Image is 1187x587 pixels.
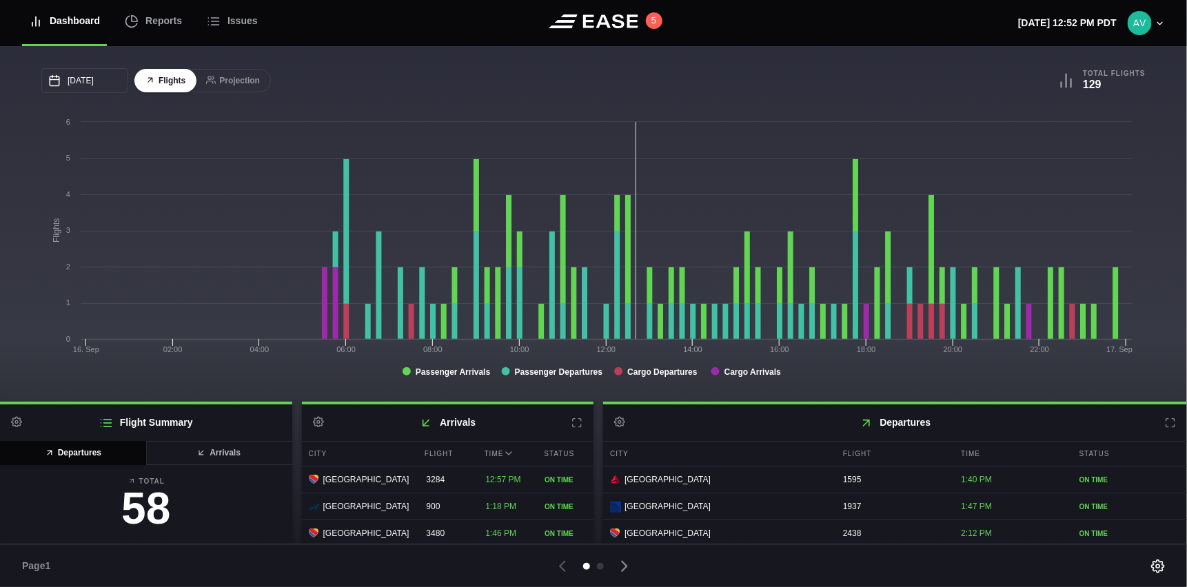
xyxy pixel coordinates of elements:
span: 1:18 PM [485,502,516,511]
img: 9eca6f7b035e9ca54b5c6e3bab63db89 [1128,11,1152,35]
div: Status [537,442,593,466]
span: [GEOGRAPHIC_DATA] [323,473,409,486]
tspan: Flights [52,218,61,243]
text: 06:00 [336,345,356,353]
div: 2438 [836,520,951,546]
span: 1:40 PM [961,475,992,484]
h2: Arrivals [302,404,594,441]
p: [DATE] 12:52 PM PDT [1018,16,1117,30]
span: [GEOGRAPHIC_DATA] [323,527,409,539]
div: ON TIME [545,528,587,539]
div: Flight [836,442,951,466]
span: 2:12 PM [961,528,992,538]
text: 2 [66,262,70,271]
tspan: Cargo Departures [627,367,698,377]
div: Time [478,442,534,466]
input: mm/dd/yyyy [41,68,128,93]
tspan: 16. Sep [73,345,99,353]
div: Status [1073,442,1187,466]
text: 6 [66,118,70,126]
div: 1937 [836,493,951,519]
tspan: Passenger Departures [515,367,603,377]
div: ON TIME [1079,502,1180,512]
div: ON TIME [545,502,587,512]
span: [GEOGRAPHIC_DATA] [625,473,711,486]
text: 10:00 [510,345,529,353]
text: 08:00 [423,345,443,353]
span: 1:47 PM [961,502,992,511]
div: 3284 [419,466,475,493]
text: 12:00 [597,345,616,353]
div: City [603,442,833,466]
text: 20:00 [944,345,963,353]
span: Page 1 [22,559,57,573]
text: 0 [66,335,70,343]
text: 4 [66,190,70,198]
span: [GEOGRAPHIC_DATA] [625,500,711,513]
b: 129 [1083,79,1102,90]
text: 02:00 [163,345,183,353]
text: 14:00 [684,345,703,353]
tspan: Cargo Arrivals [724,367,782,377]
span: 12:57 PM [485,475,520,484]
tspan: 17. Sep [1106,345,1133,353]
div: 1595 [836,466,951,493]
div: 900 [419,493,475,519]
text: 22:00 [1031,345,1050,353]
div: ON TIME [1079,528,1180,539]
text: 5 [66,154,70,162]
div: Flight [418,442,474,466]
tspan: Passenger Arrivals [416,367,491,377]
div: Time [954,442,1068,466]
button: Projection [195,69,271,93]
a: Total58 [11,476,281,537]
button: Flights [134,69,196,93]
h3: 58 [11,486,281,531]
div: ON TIME [545,475,587,485]
button: 5 [646,12,662,29]
button: Arrivals [145,441,292,465]
b: Total [11,476,281,486]
b: Total Flights [1083,69,1146,78]
div: ON TIME [1079,475,1180,485]
text: 04:00 [250,345,270,353]
text: 1 [66,298,70,307]
h2: Departures [603,404,1187,441]
div: 3480 [419,520,475,546]
div: City [302,442,414,466]
text: 16:00 [770,345,789,353]
text: 18:00 [857,345,876,353]
span: 1:46 PM [485,528,516,538]
text: 3 [66,226,70,234]
span: [GEOGRAPHIC_DATA] [323,500,409,513]
span: [GEOGRAPHIC_DATA] [625,527,711,539]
